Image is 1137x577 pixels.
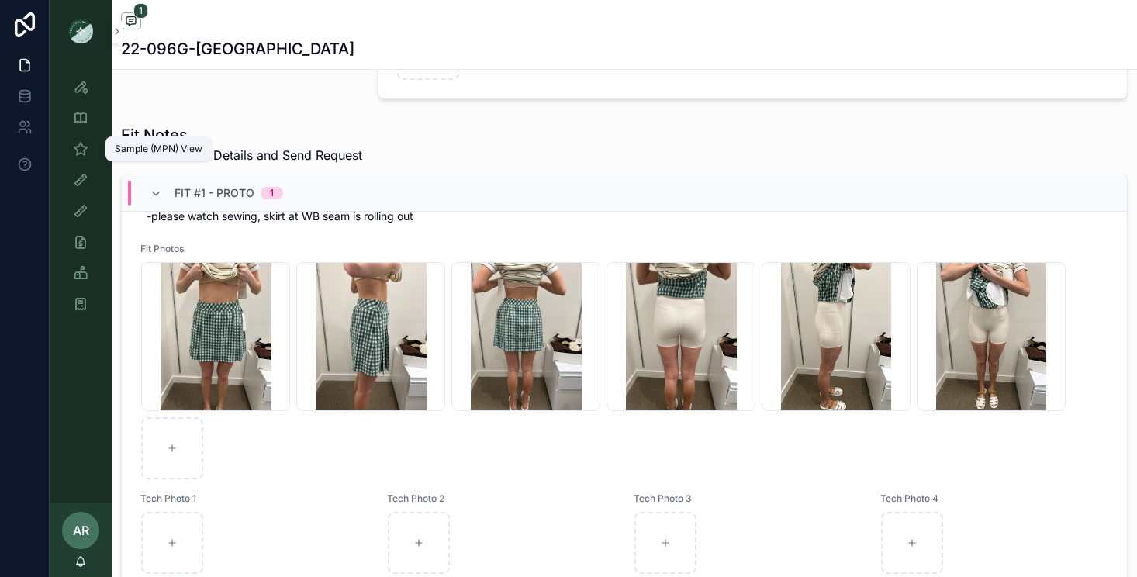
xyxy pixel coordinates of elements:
h1: Fit Notes [121,124,362,146]
span: Fit Photos [140,243,1108,255]
span: Fit #1 - Proto [175,185,254,201]
span: Tech Photo 4 [880,492,1108,505]
span: Tech Photo 2 [387,492,615,505]
span: Click Fit to See Details and Send Request [121,146,362,164]
div: scrollable content [50,62,112,338]
img: App logo [68,19,93,43]
span: Tech Photo 3 [634,492,862,505]
span: AR [73,521,89,540]
span: 1 [133,3,148,19]
div: Sample (MPN) View [115,143,202,155]
button: 1 [121,12,141,32]
span: Tech Photo 1 [140,492,368,505]
div: 1 [270,187,274,199]
h1: 22-096G-[GEOGRAPHIC_DATA] [121,38,354,60]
